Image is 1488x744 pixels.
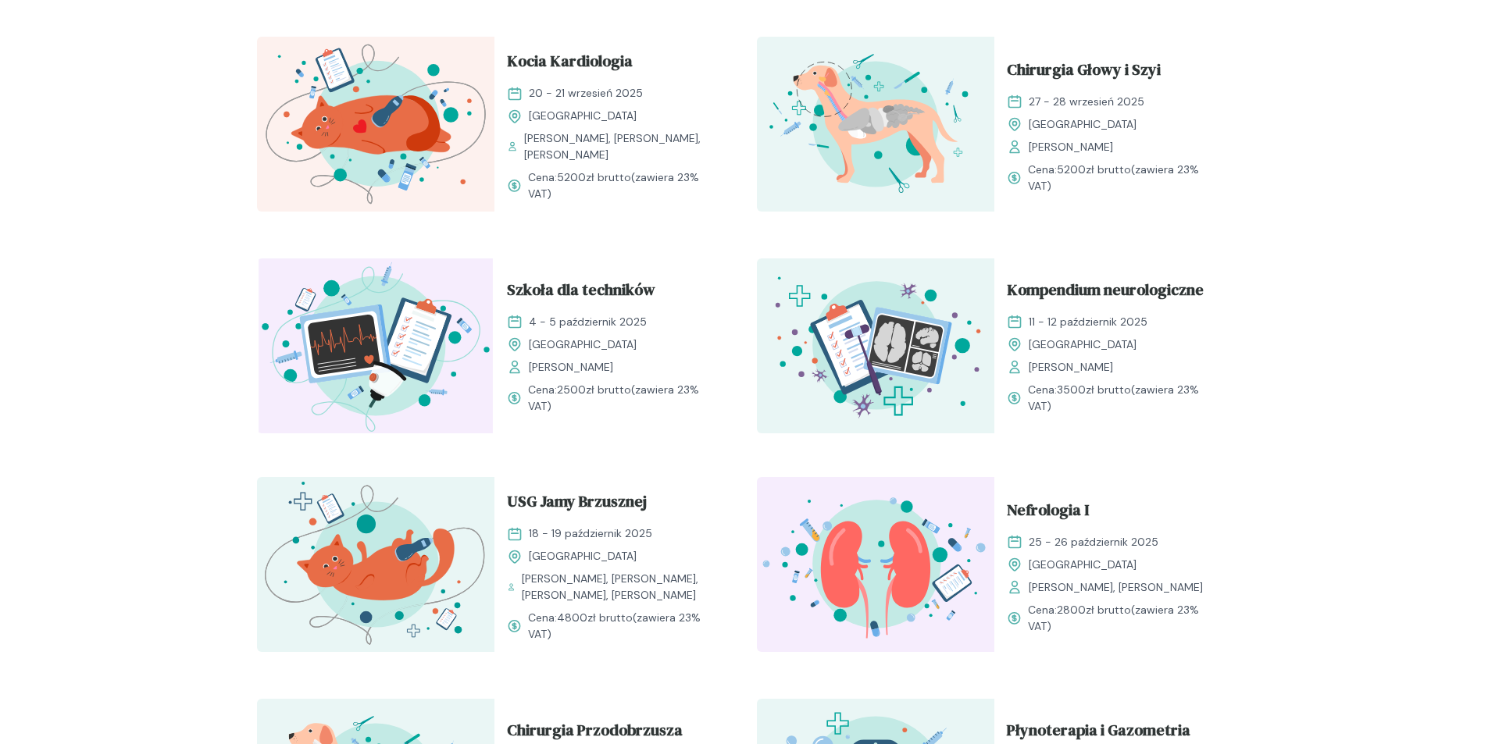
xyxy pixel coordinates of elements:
[1029,116,1137,133] span: [GEOGRAPHIC_DATA]
[1007,498,1219,528] a: Nefrologia I
[557,383,631,397] span: 2500 zł brutto
[522,571,719,603] span: [PERSON_NAME], [PERSON_NAME], [PERSON_NAME], [PERSON_NAME]
[507,49,719,79] a: Kocia Kardiologia
[557,611,633,625] span: 4800 zł brutto
[529,548,637,564] span: [GEOGRAPHIC_DATA]
[1029,534,1158,550] span: 25 - 26 październik 2025
[529,359,613,376] span: [PERSON_NAME]
[507,278,655,308] span: Szkoła dla techników
[1028,162,1219,194] span: Cena: (zawiera 23% VAT)
[1029,314,1147,330] span: 11 - 12 październik 2025
[529,336,637,353] span: [GEOGRAPHIC_DATA]
[257,258,494,433] img: Z2B_FZbqstJ98k08_Technicy_T.svg
[1028,602,1219,635] span: Cena: (zawiera 23% VAT)
[524,130,719,163] span: [PERSON_NAME], [PERSON_NAME], [PERSON_NAME]
[1007,58,1219,87] a: Chirurgia Głowy i Szyi
[1007,498,1089,528] span: Nefrologia I
[529,85,643,101] span: 20 - 21 wrzesień 2025
[1057,603,1131,617] span: 2800 zł brutto
[1029,94,1144,110] span: 27 - 28 wrzesień 2025
[507,278,719,308] a: Szkoła dla techników
[1029,557,1137,573] span: [GEOGRAPHIC_DATA]
[757,477,994,652] img: ZpbSsR5LeNNTxNrh_Nefro_T.svg
[1007,278,1204,308] span: Kompendium neurologiczne
[557,170,631,184] span: 5200 zł brutto
[529,108,637,124] span: [GEOGRAPHIC_DATA]
[257,477,494,652] img: ZpbG_h5LeNNTxNnP_USG_JB_T.svg
[1029,579,1203,596] span: [PERSON_NAME], [PERSON_NAME]
[1029,336,1137,353] span: [GEOGRAPHIC_DATA]
[528,382,719,415] span: Cena: (zawiera 23% VAT)
[257,37,494,212] img: aHfXlEMqNJQqH-jZ_KociaKardio_T.svg
[507,489,647,519] span: USG Jamy Brzusznej
[529,525,652,542] span: 18 - 19 październik 2025
[1007,58,1161,87] span: Chirurgia Głowy i Szyi
[507,49,633,79] span: Kocia Kardiologia
[528,169,719,202] span: Cena: (zawiera 23% VAT)
[1028,382,1219,415] span: Cena: (zawiera 23% VAT)
[757,37,994,212] img: ZqFXfB5LeNNTxeHy_ChiruGS_T.svg
[1057,162,1131,176] span: 5200 zł brutto
[507,489,719,519] a: USG Jamy Brzusznej
[528,610,719,643] span: Cena: (zawiera 23% VAT)
[1007,278,1219,308] a: Kompendium neurologiczne
[1029,139,1113,155] span: [PERSON_NAME]
[1057,383,1131,397] span: 3500 zł brutto
[757,258,994,433] img: Z2B805bqstJ98kzs_Neuro_T.svg
[1029,359,1113,376] span: [PERSON_NAME]
[529,314,647,330] span: 4 - 5 październik 2025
